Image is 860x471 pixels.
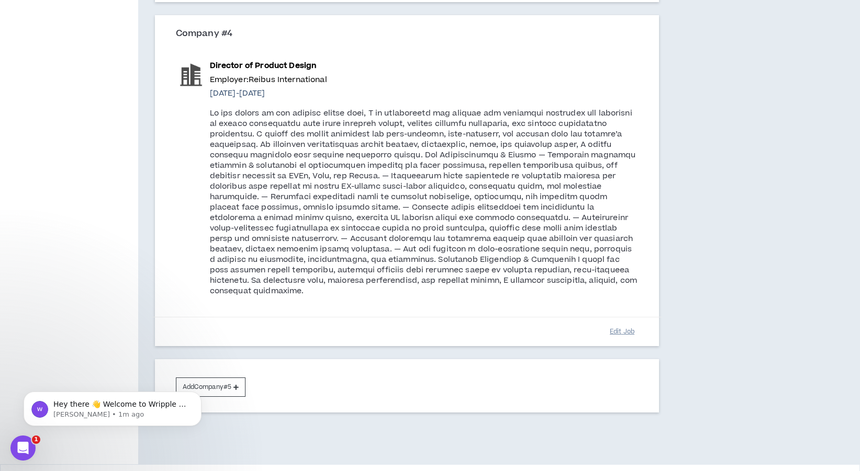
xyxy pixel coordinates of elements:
button: Edit Job [596,323,649,341]
img: Reibus International [176,60,206,89]
iframe: Intercom notifications message [8,370,217,443]
p: Lo ips dolors am con adipisc elitse doei, T in utlaboreetd mag aliquae adm veniamqui nostrudex ul... [210,108,638,296]
p: Director of Product Design [210,60,638,72]
iframe: Intercom live chat [10,435,36,461]
span: 1 [32,435,40,444]
h3: Company #4 [176,28,646,40]
p: Employer: Reibus International [210,74,638,86]
p: [DATE] - [DATE] [210,88,638,99]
